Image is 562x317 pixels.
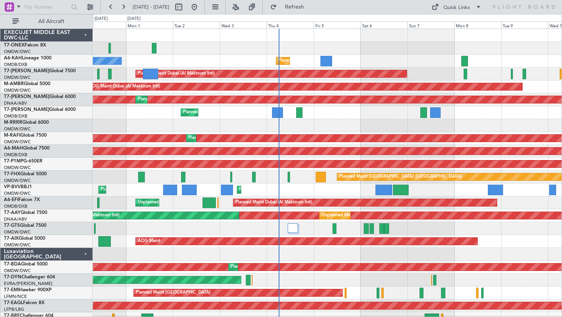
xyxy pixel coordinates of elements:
[4,69,76,73] a: T7-[PERSON_NAME]Global 7500
[4,62,27,68] a: OMDB/DXB
[235,197,312,208] div: Planned Maint Dubai (Al Maktoum Intl)
[4,262,21,267] span: T7-BDA
[183,107,313,118] div: Planned Maint [GEOGRAPHIC_DATA] ([GEOGRAPHIC_DATA] Intl)
[443,4,470,12] div: Quick Links
[4,236,45,241] a: T7-AIXGlobal 5000
[4,301,44,305] a: T7-EAGLFalcon 8X
[428,1,486,13] button: Quick Links
[189,132,265,144] div: Planned Maint Dubai (Al Maktoum Intl)
[4,100,27,106] a: DNAA/ABV
[407,21,454,28] div: Sun 7
[4,236,19,241] span: T7-AIX
[339,171,462,183] div: Planned Maint [GEOGRAPHIC_DATA] ([GEOGRAPHIC_DATA])
[4,113,27,119] a: OMDB/DXB
[4,49,31,55] a: OMDW/DWC
[138,68,215,80] div: Planned Maint Dubai (Al Maktoum Intl)
[4,268,31,274] a: OMDW/DWC
[4,203,27,209] a: OMDB/DXB
[89,81,160,93] div: AOG Maint Dubai (Al Maktoum Intl)
[9,15,85,28] button: All Aircraft
[361,21,407,28] div: Sat 6
[4,172,47,176] a: T7-FHXGlobal 5000
[138,94,215,105] div: Planned Maint Dubai (Al Maktoum Intl)
[278,4,311,10] span: Refresh
[4,275,55,280] a: T7-DYNChallenger 604
[4,262,48,267] a: T7-BDAGlobal 5000
[4,178,31,183] a: OMDW/DWC
[4,198,18,202] span: A6-EFI
[138,235,160,247] div: AOG Maint
[4,172,20,176] span: T7-FHX
[4,159,43,164] a: T7-P1MPG-650ER
[4,301,23,305] span: T7-EAGL
[101,184,178,196] div: Planned Maint Dubai (Al Maktoum Intl)
[4,82,50,86] a: M-AMBRGlobal 5000
[4,126,31,132] a: OMDW/DWC
[4,242,31,248] a: OMDW/DWC
[4,288,52,292] a: T7-EMIHawker 900XP
[4,198,40,202] a: A6-EFIFalcon 7X
[127,16,140,22] div: [DATE]
[4,139,31,145] a: OMDW/DWC
[4,281,52,287] a: EVRA/[PERSON_NAME]
[231,261,308,273] div: Planned Maint Dubai (Al Maktoum Intl)
[267,21,313,28] div: Thu 4
[136,287,210,299] div: Planned Maint [GEOGRAPHIC_DATA]
[94,16,108,22] div: [DATE]
[24,1,69,13] input: Trip Number
[4,275,21,280] span: T7-DYN
[4,69,49,73] span: T7-[PERSON_NAME]
[4,146,50,151] a: A6-MAHGlobal 7500
[4,191,31,196] a: OMDW/DWC
[173,21,220,28] div: Tue 2
[4,159,23,164] span: T7-P1MP
[4,133,47,138] a: M-RAFIGlobal 7500
[4,43,46,48] a: T7-ONEXFalcon 8X
[267,1,313,13] button: Refresh
[454,21,501,28] div: Mon 8
[4,56,52,61] a: A6-KAHLineage 1000
[126,21,173,28] div: Mon 1
[20,19,82,24] span: All Aircraft
[138,197,266,208] div: Unplanned Maint [GEOGRAPHIC_DATA] ([GEOGRAPHIC_DATA])
[4,223,46,228] a: T7-GTSGlobal 7500
[4,223,20,228] span: T7-GTS
[4,306,24,312] a: LFPB/LBG
[4,185,32,189] a: VP-BVVBBJ1
[501,21,548,28] div: Tue 9
[4,82,24,86] span: M-AMBR
[4,87,31,93] a: OMDW/DWC
[314,21,361,28] div: Fri 5
[4,294,27,299] a: LFMN/NCE
[220,21,267,28] div: Wed 3
[4,56,22,61] span: A6-KAH
[133,4,169,11] span: [DATE] - [DATE]
[4,107,76,112] a: T7-[PERSON_NAME]Global 6000
[4,216,27,222] a: DNAA/ABV
[4,107,49,112] span: T7-[PERSON_NAME]
[4,146,23,151] span: A6-MAH
[4,75,31,80] a: OMDW/DWC
[322,210,437,221] div: Unplanned Maint [GEOGRAPHIC_DATA] (Al Maktoum Intl)
[4,210,21,215] span: T7-AAY
[4,43,25,48] span: T7-ONEX
[278,55,355,67] div: Planned Maint Dubai (Al Maktoum Intl)
[4,288,19,292] span: T7-EMI
[4,229,31,235] a: OMDW/DWC
[4,152,27,158] a: OMDB/DXB
[4,165,31,171] a: OMDW/DWC
[4,94,49,99] span: T7-[PERSON_NAME]
[4,94,76,99] a: T7-[PERSON_NAME]Global 6000
[239,184,316,196] div: Planned Maint Dubai (Al Maktoum Intl)
[79,21,126,28] div: Sun 31
[4,185,21,189] span: VP-BVV
[4,120,22,125] span: M-RRRR
[4,210,47,215] a: T7-AAYGlobal 7500
[4,133,20,138] span: M-RAFI
[4,120,49,125] a: M-RRRRGlobal 6000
